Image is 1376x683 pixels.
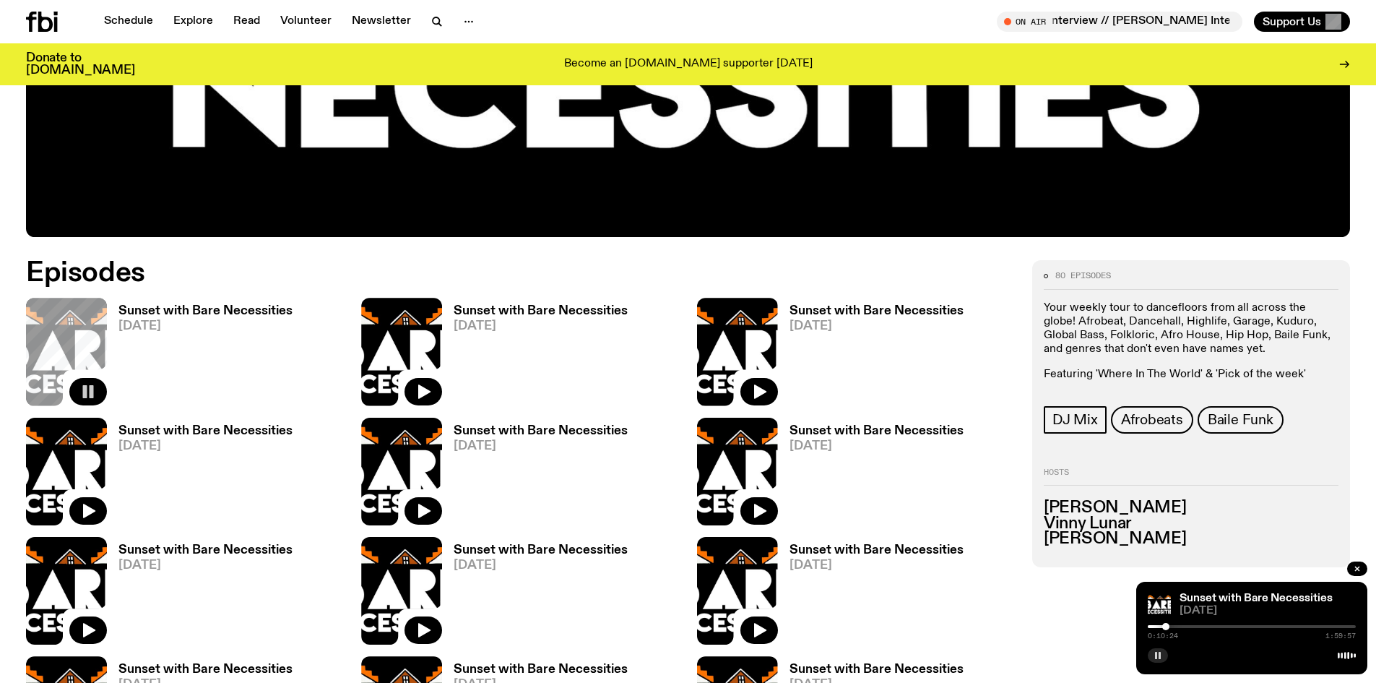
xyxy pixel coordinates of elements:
span: [DATE] [118,559,293,572]
h2: Hosts [1044,468,1338,486]
span: Afrobeats [1121,412,1183,428]
h3: Donate to [DOMAIN_NAME] [26,52,135,77]
a: Sunset with Bare Necessities[DATE] [442,544,628,645]
span: [DATE] [789,320,964,332]
h3: Sunset with Bare Necessities [789,425,964,437]
p: Your weekly tour to dancefloors from all across the globe! Afrobeat, Dancehall, Highlife, Garage,... [1044,301,1338,357]
a: Sunset with Bare Necessities[DATE] [778,544,964,645]
a: DJ Mix [1044,406,1107,434]
h3: [PERSON_NAME] [1044,531,1338,547]
span: 1:59:57 [1325,632,1356,640]
h3: [PERSON_NAME] [1044,500,1338,516]
a: Sunset with Bare Necessities[DATE] [442,425,628,525]
h3: Sunset with Bare Necessities [789,663,964,676]
img: Bare Necessities [697,298,778,405]
h3: Sunset with Bare Necessities [454,663,628,676]
h3: Sunset with Bare Necessities [118,663,293,676]
h3: Sunset with Bare Necessities [789,544,964,557]
a: Explore [165,12,222,32]
h3: Sunset with Bare Necessities [118,305,293,317]
a: Volunteer [272,12,340,32]
h3: Sunset with Bare Necessities [789,305,964,317]
button: On AirMornings with [PERSON_NAME] // For Those I Love Interview // [PERSON_NAME] Interview [997,12,1242,32]
p: Become an [DOMAIN_NAME] supporter [DATE] [564,58,813,71]
img: Bare Necessities [26,418,107,525]
span: Baile Funk [1208,412,1273,428]
span: 0:10:24 [1148,632,1178,640]
a: Sunset with Bare Necessities[DATE] [778,305,964,405]
span: [DATE] [118,320,293,332]
span: [DATE] [789,559,964,572]
h3: Sunset with Bare Necessities [118,544,293,557]
h3: Vinny Lunar [1044,516,1338,532]
span: [DATE] [454,559,628,572]
img: Bare Necessities [361,298,442,405]
a: Newsletter [343,12,420,32]
img: Bare Necessities [26,537,107,645]
h3: Sunset with Bare Necessities [454,544,628,557]
a: Sunset with Bare Necessities[DATE] [107,425,293,525]
a: Sunset with Bare Necessities[DATE] [778,425,964,525]
a: Sunset with Bare Necessities[DATE] [442,305,628,405]
img: Bare Necessities [361,418,442,525]
span: DJ Mix [1052,412,1098,428]
a: Read [225,12,269,32]
span: Support Us [1263,15,1321,28]
span: [DATE] [454,320,628,332]
h3: Sunset with Bare Necessities [118,425,293,437]
h2: Episodes [26,260,903,286]
span: 80 episodes [1055,272,1111,280]
a: Baile Funk [1198,406,1284,434]
span: [DATE] [1180,606,1356,617]
img: Bare Necessities [697,537,778,645]
span: [DATE] [789,440,964,452]
a: Sunset with Bare Necessities [1180,593,1333,604]
button: Support Us [1254,12,1350,32]
img: Bare Necessities [361,537,442,645]
p: Featuring 'Where In The World' & 'Pick of the week' [1044,368,1338,382]
a: Sunset with Bare Necessities[DATE] [107,544,293,645]
a: Schedule [95,12,162,32]
img: Bare Necessities [697,418,778,525]
h3: Sunset with Bare Necessities [454,305,628,317]
span: [DATE] [118,440,293,452]
h3: Sunset with Bare Necessities [454,425,628,437]
img: Bare Necessities [1148,593,1171,617]
a: Sunset with Bare Necessities[DATE] [107,305,293,405]
span: [DATE] [454,440,628,452]
a: Afrobeats [1111,406,1193,434]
